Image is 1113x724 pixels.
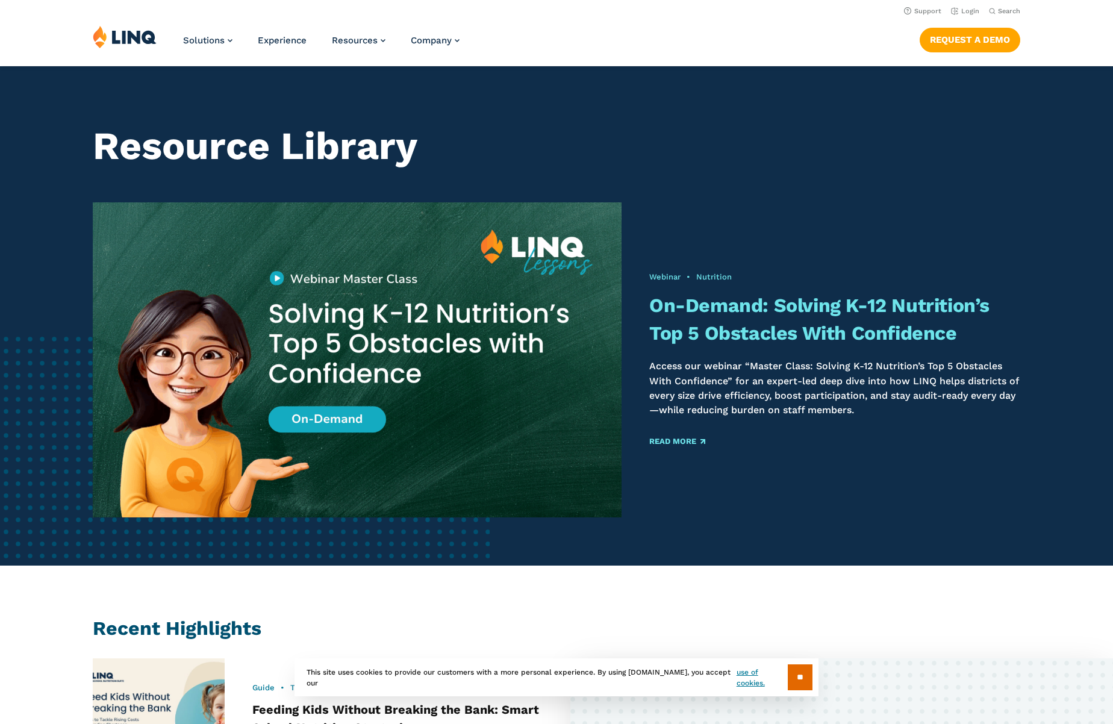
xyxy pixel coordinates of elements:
[649,294,990,344] a: On-Demand: Solving K-12 Nutrition’s Top 5 Obstacles With Confidence
[989,7,1020,16] button: Open Search Bar
[183,35,225,46] span: Solutions
[649,272,681,281] a: Webinar
[998,7,1020,15] span: Search
[951,7,979,15] a: Login
[920,25,1020,52] nav: Button Navigation
[411,35,460,46] a: Company
[904,7,941,15] a: Support
[737,667,788,688] a: use of cookies.
[258,35,307,46] a: Experience
[696,272,732,281] a: Nutrition
[649,359,1020,417] p: Access our webinar “Master Class: Solving K-12 Nutrition’s Top 5 Obstacles With Confidence” for a...
[183,35,232,46] a: Solutions
[332,35,378,46] span: Resources
[93,615,1020,642] h2: Recent Highlights
[332,35,385,46] a: Resources
[649,437,705,445] a: Read More
[93,25,157,48] img: LINQ | K‑12 Software
[183,25,460,65] nav: Primary Navigation
[649,272,1020,282] div: •
[93,124,1020,169] h1: Resource Library
[411,35,452,46] span: Company
[295,658,818,696] div: This site uses cookies to provide our customers with a more personal experience. By using [DOMAIN...
[920,28,1020,52] a: Request a Demo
